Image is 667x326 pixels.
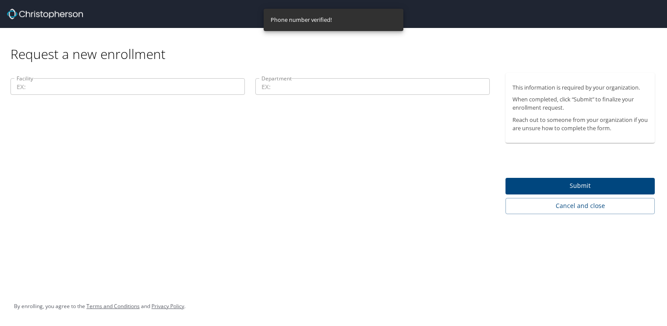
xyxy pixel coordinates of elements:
[10,28,662,62] div: Request a new enrollment
[512,116,648,132] p: Reach out to someone from your organization if you are unsure how to complete the form.
[512,95,648,112] p: When completed, click “Submit” to finalize your enrollment request.
[512,180,648,191] span: Submit
[86,302,140,310] a: Terms and Conditions
[10,78,245,95] input: EX:
[505,178,655,195] button: Submit
[151,302,184,310] a: Privacy Policy
[7,9,83,19] img: cbt logo
[271,11,332,28] div: Phone number verified!
[512,201,648,212] span: Cancel and close
[14,295,186,317] div: By enrolling, you agree to the and .
[505,198,655,214] button: Cancel and close
[512,83,648,92] p: This information is required by your organization.
[255,78,490,95] input: EX:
